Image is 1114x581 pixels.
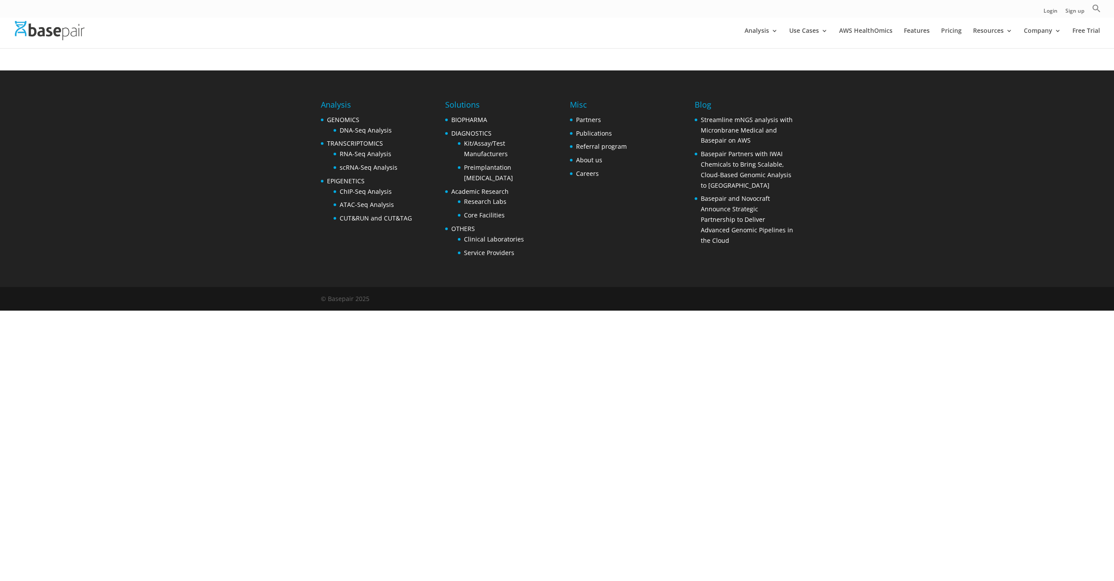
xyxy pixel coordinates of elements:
a: Academic Research [451,187,509,196]
a: Basepair and Novocraft Announce Strategic Partnership to Deliver Advanced Genomic Pipelines in th... [701,194,793,244]
div: © Basepair 2025 [321,294,369,308]
a: GENOMICS [327,115,359,124]
a: Publications [576,129,612,137]
a: Streamline mNGS analysis with Micronbrane Medical and Basepair on AWS [701,115,793,145]
a: Resources [973,28,1012,48]
a: OTHERS [451,224,475,233]
svg: Search [1092,4,1101,13]
a: CUT&RUN and CUT&TAG [340,214,412,222]
a: Service Providers [464,248,514,257]
a: DNA-Seq Analysis [340,126,392,134]
a: Basepair Partners with IWAI Chemicals to Bring Scalable, Cloud-Based Genomic Analysis to [GEOGRAP... [701,150,791,189]
img: Basepair [15,21,84,40]
h4: Solutions [445,99,544,115]
a: scRNA-Seq Analysis [340,163,397,171]
a: Free Trial [1072,28,1100,48]
a: About us [576,156,602,164]
a: Core Facilities [464,211,505,219]
a: Research Labs [464,197,506,206]
a: TRANSCRIPTOMICS [327,139,383,147]
a: ATAC-Seq Analysis [340,200,394,209]
a: Preimplantation [MEDICAL_DATA] [464,163,513,182]
a: EPIGENETICS [327,177,365,185]
a: Partners [576,115,601,124]
a: Sign up [1065,8,1084,17]
a: Analysis [745,28,778,48]
a: Search Icon Link [1092,4,1101,17]
a: AWS HealthOmics [839,28,893,48]
h4: Blog [695,99,793,115]
h4: Analysis [321,99,412,115]
a: ChIP-Seq Analysis [340,187,392,196]
a: Features [904,28,930,48]
a: Use Cases [789,28,828,48]
a: Company [1024,28,1061,48]
a: Kit/Assay/Test Manufacturers [464,139,508,158]
a: RNA-Seq Analysis [340,150,391,158]
a: Clinical Laboratories [464,235,524,243]
a: DIAGNOSTICS [451,129,492,137]
a: Referral program [576,142,627,150]
a: Careers [576,169,599,178]
a: Login [1044,8,1058,17]
a: BIOPHARMA [451,115,487,124]
a: Pricing [941,28,962,48]
h4: Misc [570,99,627,115]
